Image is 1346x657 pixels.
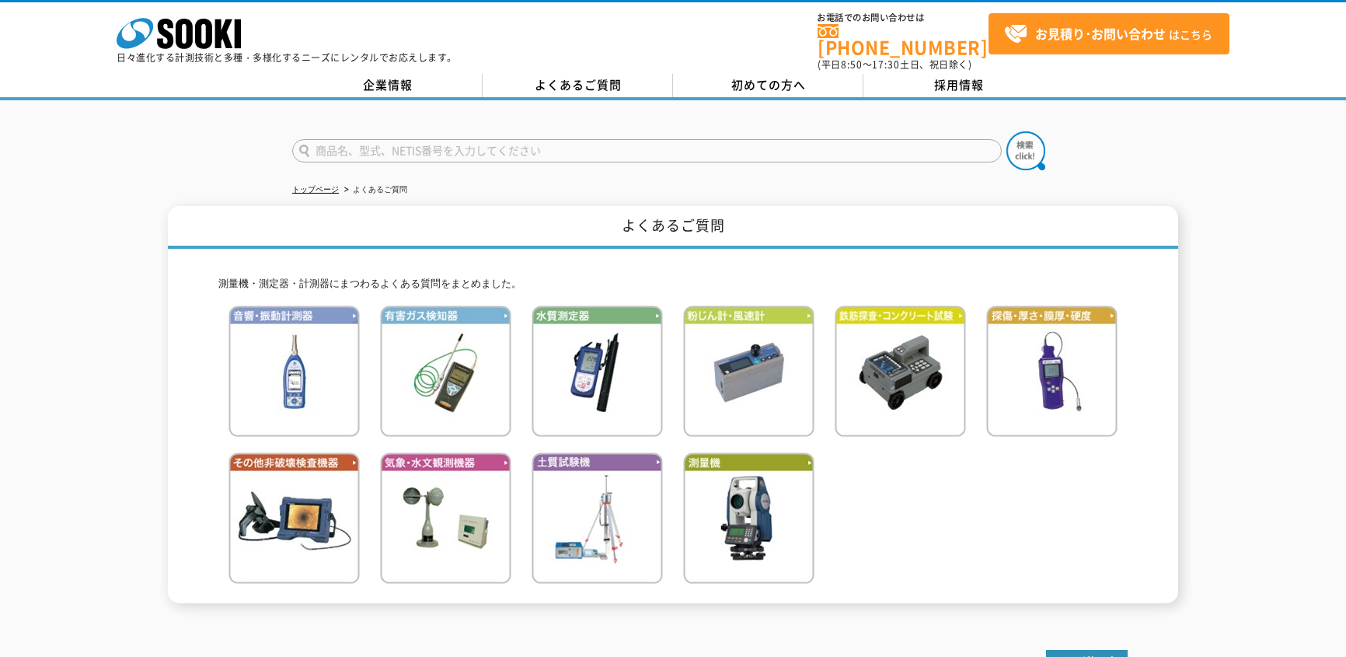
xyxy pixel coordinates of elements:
a: 企業情報 [292,74,483,97]
span: はこちら [1004,23,1212,46]
span: お電話でのお問い合わせは [818,13,989,23]
p: 日々進化する計測技術と多種・多様化するニーズにレンタルでお応えします。 [117,53,457,62]
span: 17:30 [872,58,900,72]
input: 商品名、型式、NETIS番号を入力してください [292,139,1002,163]
span: (平日 ～ 土日、祝日除く) [818,58,971,72]
img: 土質試験機 [532,453,663,584]
img: 音響・振動計測器 [228,306,360,437]
h1: よくあるご質問 [168,206,1178,249]
img: 水質測定器 [532,306,663,437]
img: 探傷・厚さ・膜厚・硬度 [986,306,1118,437]
a: トップページ [292,185,339,194]
span: 8:50 [841,58,863,72]
img: 鉄筋検査・コンクリート試験 [835,306,966,437]
strong: お見積り･お問い合わせ [1035,24,1166,43]
img: btn_search.png [1006,131,1045,170]
img: 有害ガス検知器 [380,306,511,437]
p: 測量機・測定器・計測器にまつわるよくある質問をまとめました。 [218,276,1128,292]
a: よくあるご質問 [483,74,673,97]
li: よくあるご質問 [341,182,407,198]
a: [PHONE_NUMBER] [818,24,989,56]
img: 気象・水文観測機器 [380,453,511,584]
a: 採用情報 [863,74,1054,97]
a: お見積り･お問い合わせはこちら [989,13,1229,54]
img: 測量機 [683,453,814,584]
span: 初めての方へ [731,76,806,93]
img: その他非破壊検査機器 [228,453,360,584]
img: 粉じん計・風速計 [683,306,814,437]
a: 初めての方へ [673,74,863,97]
